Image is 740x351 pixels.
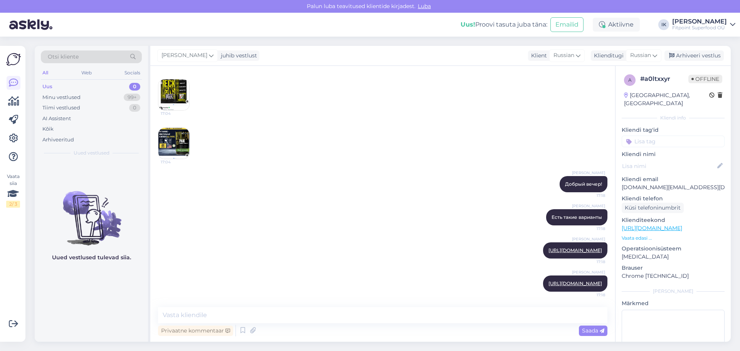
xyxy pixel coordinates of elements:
[622,216,725,224] p: Klienditeekond
[628,77,632,83] span: a
[548,280,602,286] a: [URL][DOMAIN_NAME]
[123,68,142,78] div: Socials
[622,126,725,134] p: Kliendi tag'id
[415,3,433,10] span: Luba
[622,235,725,242] p: Vaata edasi ...
[576,193,605,198] span: 17:18
[572,203,605,209] span: [PERSON_NAME]
[35,177,148,247] img: No chats
[622,114,725,121] div: Kliendi info
[552,214,602,220] span: Есть такие варианты
[672,25,727,31] div: Fitpoint Superfood OÜ
[565,181,602,187] span: Добрый вечер!
[41,68,50,78] div: All
[161,159,190,165] span: 17:04
[528,52,547,60] div: Klient
[42,83,52,91] div: Uus
[593,18,640,32] div: Aktiivne
[664,50,724,61] div: Arhiveeri vestlus
[129,83,140,91] div: 0
[622,299,725,307] p: Märkmed
[572,236,605,242] span: [PERSON_NAME]
[622,150,725,158] p: Kliendi nimi
[550,17,584,32] button: Emailid
[553,51,574,60] span: Russian
[622,136,725,147] input: Lisa tag
[591,52,624,60] div: Klienditugi
[158,128,189,159] img: Attachment
[624,91,709,107] div: [GEOGRAPHIC_DATA], [GEOGRAPHIC_DATA]
[582,327,604,334] span: Saada
[622,225,682,232] a: [URL][DOMAIN_NAME]
[461,21,475,28] b: Uus!
[52,254,131,262] p: Uued vestlused tulevad siia.
[548,247,602,253] a: [URL][DOMAIN_NAME]
[129,104,140,112] div: 0
[622,195,725,203] p: Kliendi telefon
[42,115,71,123] div: AI Assistent
[622,175,725,183] p: Kliendi email
[622,203,684,213] div: Küsi telefoninumbrit
[161,51,207,60] span: [PERSON_NAME]
[630,51,651,60] span: Russian
[622,272,725,280] p: Chrome [TECHNICAL_ID]
[42,94,81,101] div: Minu vestlused
[572,269,605,275] span: [PERSON_NAME]
[6,52,21,67] img: Askly Logo
[218,52,257,60] div: juhib vestlust
[622,264,725,272] p: Brauser
[622,162,716,170] input: Lisa nimi
[42,125,54,133] div: Kõik
[688,75,722,83] span: Offline
[42,104,80,112] div: Tiimi vestlused
[658,19,669,30] div: IK
[622,288,725,295] div: [PERSON_NAME]
[576,292,605,298] span: 17:18
[6,201,20,208] div: 2 / 3
[461,20,547,29] div: Proovi tasuta juba täna:
[6,173,20,208] div: Vaata siia
[48,53,79,61] span: Otsi kliente
[42,136,74,144] div: Arhiveeritud
[622,183,725,191] p: [DOMAIN_NAME][EMAIL_ADDRESS][DOMAIN_NAME]
[576,259,605,265] span: 17:18
[622,245,725,253] p: Operatsioonisüsteem
[74,149,109,156] span: Uued vestlused
[576,226,605,232] span: 17:18
[640,74,688,84] div: # a0ltxxyr
[572,170,605,176] span: [PERSON_NAME]
[672,18,735,31] a: [PERSON_NAME]Fitpoint Superfood OÜ
[80,68,93,78] div: Web
[161,111,190,116] span: 17:04
[158,79,189,110] img: Attachment
[672,18,727,25] div: [PERSON_NAME]
[158,326,233,336] div: Privaatne kommentaar
[124,94,140,101] div: 99+
[622,253,725,261] p: [MEDICAL_DATA]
